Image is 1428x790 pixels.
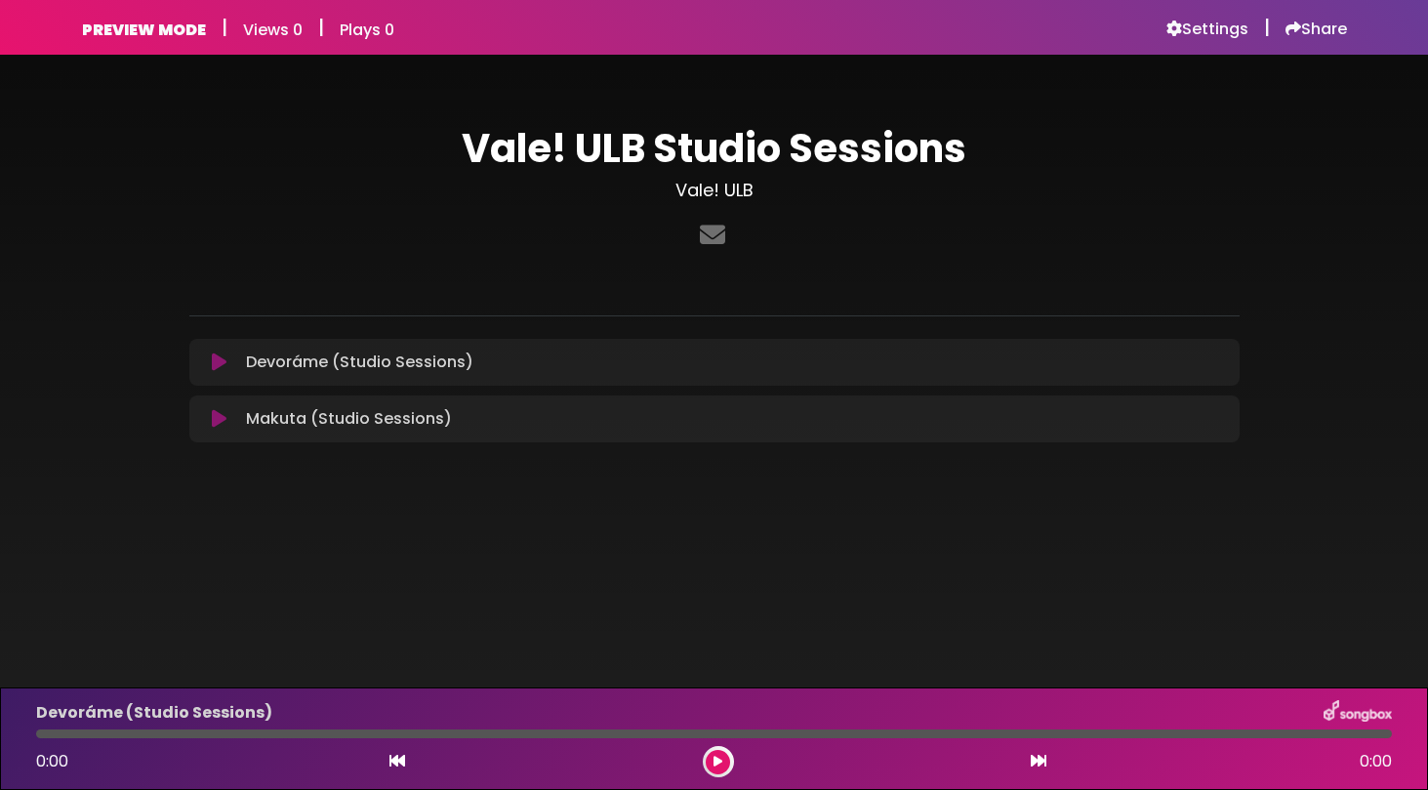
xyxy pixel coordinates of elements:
[340,21,394,39] h6: Plays 0
[318,16,324,39] h5: |
[189,180,1240,201] h3: Vale! ULB
[189,125,1240,172] h1: Vale! ULB Studio Sessions
[243,21,303,39] h6: Views 0
[1285,20,1347,39] a: Share
[1264,16,1270,39] h5: |
[246,351,473,374] p: Devoráme (Studio Sessions)
[246,407,452,431] p: Makuta (Studio Sessions)
[1166,20,1248,39] a: Settings
[222,16,227,39] h5: |
[82,21,206,39] h6: PREVIEW MODE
